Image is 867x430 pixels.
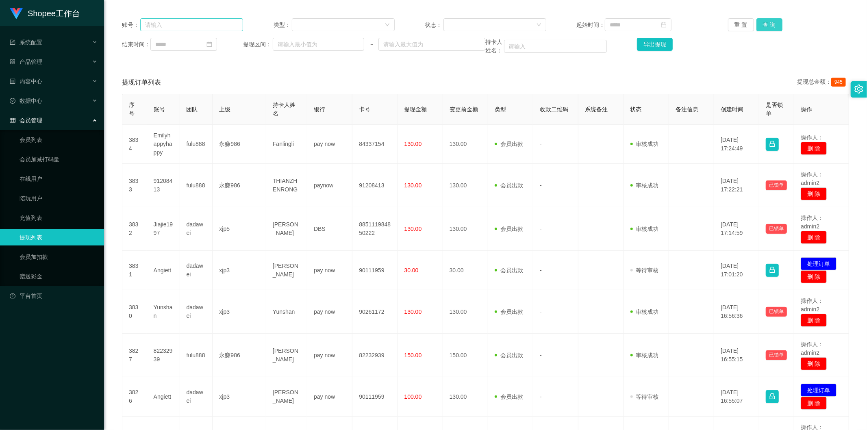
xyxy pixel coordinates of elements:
[273,38,364,51] input: 请输入最小值为
[20,210,98,226] a: 充值列表
[661,22,667,28] i: 图标: calendar
[180,125,213,164] td: fulu888
[495,308,523,315] span: 会员出款
[630,352,659,358] span: 审核成功
[213,164,266,207] td: 永赚986
[831,78,846,87] span: 945
[801,257,837,270] button: 处理订单
[213,334,266,377] td: 永赚986
[540,352,542,358] span: -
[359,106,370,113] span: 卡号
[20,151,98,167] a: 会员加减打码量
[630,141,659,147] span: 审核成功
[122,377,147,417] td: 3826
[504,40,607,53] input: 请输入
[352,164,398,207] td: 91208413
[443,164,488,207] td: 130.00
[122,40,150,49] span: 结束时间：
[540,308,542,315] span: -
[10,288,98,304] a: 图标: dashboard平台首页
[630,267,659,274] span: 等待审核
[630,182,659,189] span: 审核成功
[352,290,398,334] td: 90261172
[404,106,427,113] span: 提现金额
[122,290,147,334] td: 3830
[307,334,352,377] td: pay now
[801,215,824,230] span: 操作人：admin2
[540,141,542,147] span: -
[274,21,292,29] span: 类型：
[576,21,605,29] span: 起始时间：
[213,377,266,417] td: xjp3
[10,78,15,84] i: 图标: profile
[10,59,42,65] span: 产品管理
[766,180,787,190] button: 已锁单
[801,134,824,141] span: 操作人：
[180,290,213,334] td: dadawei
[307,290,352,334] td: pay now
[147,377,180,417] td: Angiett
[540,182,542,189] span: -
[147,334,180,377] td: 82232939
[637,38,673,51] button: 导出提现
[213,290,266,334] td: xjp3
[585,106,608,113] span: 系统备注
[140,18,243,31] input: 请输入
[180,251,213,290] td: dadawei
[352,125,398,164] td: 84337154
[213,125,266,164] td: 永赚986
[20,249,98,265] a: 会员加扣款
[801,106,812,113] span: 操作
[714,377,759,417] td: [DATE] 16:55:07
[495,106,506,113] span: 类型
[147,251,180,290] td: Angiett
[801,397,827,410] button: 删 除
[537,22,541,28] i: 图标: down
[20,132,98,148] a: 会员列表
[404,352,422,358] span: 150.00
[266,290,307,334] td: Yunshan
[495,141,523,147] span: 会员出款
[801,384,837,397] button: 处理订单
[243,40,273,49] span: 提现区间：
[801,270,827,283] button: 删 除
[540,226,542,232] span: -
[766,138,779,151] button: 图标: lock
[801,314,827,327] button: 删 除
[443,377,488,417] td: 130.00
[630,226,659,232] span: 审核成功
[307,251,352,290] td: pay now
[854,85,863,93] i: 图标: setting
[385,22,390,28] i: 图标: down
[273,102,296,117] span: 持卡人姓名
[630,308,659,315] span: 审核成功
[180,164,213,207] td: fulu888
[766,350,787,360] button: 已锁单
[766,307,787,317] button: 已锁单
[20,190,98,206] a: 陪玩用户
[266,207,307,251] td: [PERSON_NAME]
[766,102,783,117] span: 是否锁单
[122,78,161,87] span: 提现订单列表
[404,308,422,315] span: 130.00
[122,164,147,207] td: 3833
[10,98,42,104] span: 数据中心
[180,377,213,417] td: dadawei
[147,290,180,334] td: Yunshan
[352,334,398,377] td: 82232939
[404,393,422,400] span: 100.00
[404,141,422,147] span: 130.00
[404,226,422,232] span: 130.00
[495,267,523,274] span: 会员出款
[443,334,488,377] td: 150.00
[266,125,307,164] td: Fanlingli
[219,106,230,113] span: 上级
[122,251,147,290] td: 3831
[266,251,307,290] td: [PERSON_NAME]
[425,21,443,29] span: 状态：
[485,38,504,55] span: 持卡人姓名：
[801,187,827,200] button: 删 除
[714,251,759,290] td: [DATE] 17:01:20
[495,226,523,232] span: 会员出款
[154,106,165,113] span: 账号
